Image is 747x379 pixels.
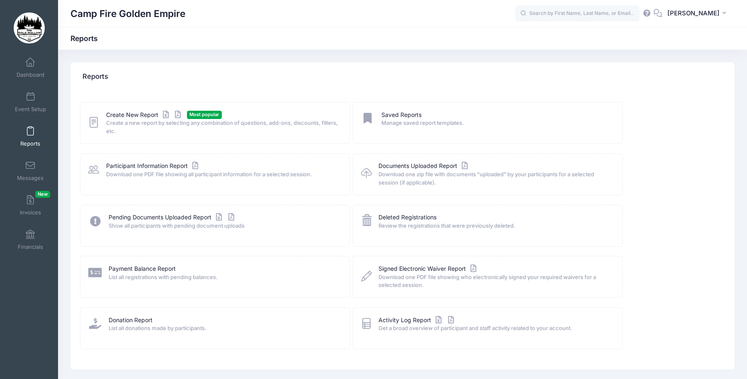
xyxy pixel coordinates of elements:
[381,119,611,127] span: Manage saved report templates.
[20,140,40,147] span: Reports
[70,4,185,23] h1: Camp Fire Golden Empire
[662,4,735,23] button: [PERSON_NAME]
[82,65,108,89] h4: Reports
[70,34,105,43] h1: Reports
[106,111,183,119] a: Create New Report
[17,71,44,78] span: Dashboard
[667,9,720,18] span: [PERSON_NAME]
[109,316,153,325] a: Donation Report
[378,273,611,289] span: Download one PDF file showing who electronically signed your required waivers for a selected sess...
[378,316,456,325] a: Activity Log Report
[109,222,339,230] span: Show all participants with pending document uploads
[15,106,46,113] span: Event Setup
[109,273,339,282] span: List all registrations with pending balances.
[35,191,50,198] span: New
[515,5,640,22] input: Search by First Name, Last Name, or Email...
[378,265,478,273] a: Signed Electronic Waiver Report
[11,87,50,117] a: Event Setup
[378,162,470,170] a: Documents Uploaded Report
[109,265,176,273] a: Payment Balance Report
[17,175,44,182] span: Messages
[187,111,222,119] span: Most popular
[378,222,611,230] span: Review the registrations that were previously deleted.
[11,156,50,185] a: Messages
[109,324,339,333] span: List all donations made by participants.
[106,119,339,135] span: Create a new report by selecting any combination of questions, add-ons, discounts, filters, etc.
[106,170,339,179] span: Download one PDF file showing all participant information for a selected session.
[18,243,43,250] span: Financials
[11,122,50,151] a: Reports
[20,209,41,216] span: Invoices
[378,170,611,187] span: Download one zip file with documents "uploaded" by your participants for a selected session (if a...
[106,162,200,170] a: Participant Information Report
[11,191,50,220] a: InvoicesNew
[14,12,45,44] img: Camp Fire Golden Empire
[109,213,236,222] a: Pending Documents Uploaded Report
[378,324,611,333] span: Get a broad overview of participant and staff activity related to your account.
[378,213,437,222] a: Deleted Registrations
[11,53,50,82] a: Dashboard
[11,225,50,254] a: Financials
[381,111,422,119] a: Saved Reports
